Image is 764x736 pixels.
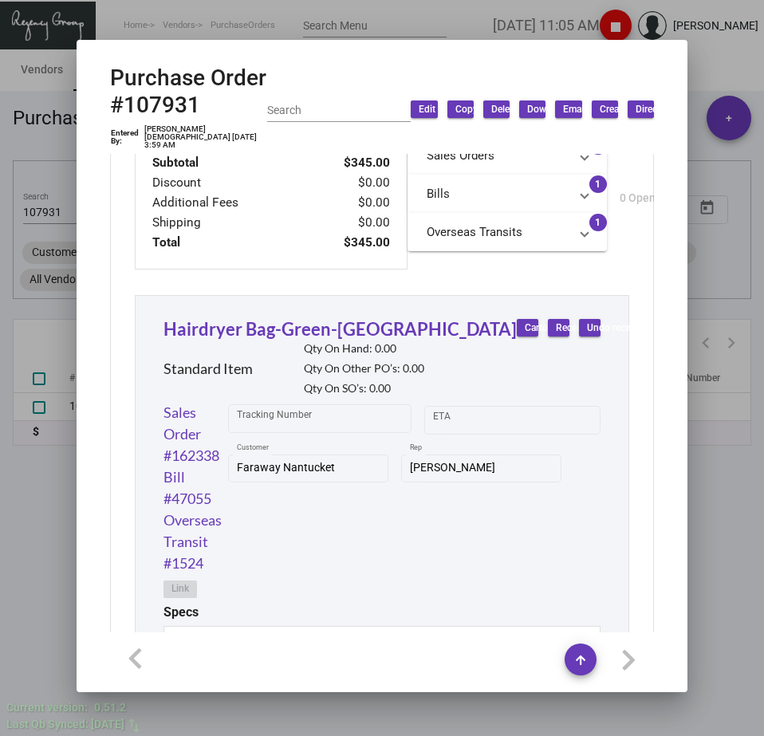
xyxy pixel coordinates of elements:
[110,124,144,150] td: Entered By:
[152,193,306,213] td: Additional Fees
[304,382,424,396] h2: Qty On SO’s: 0.00
[163,402,228,466] a: Sales Order #162338
[163,360,253,378] h2: Standard Item
[306,153,391,173] td: $345.00
[295,626,416,654] th: Value
[587,321,668,335] span: Undo receive (150)
[306,173,391,193] td: $0.00
[415,626,486,654] th: Permanent
[447,100,474,118] button: Copy
[579,319,601,337] button: Undo receive (150)
[306,233,391,253] td: $345.00
[620,191,722,204] span: 0 Opened Estimates
[144,124,268,150] td: [PERSON_NAME][DEMOGRAPHIC_DATA] [DATE] 3:59 AM
[306,213,391,233] td: $0.00
[592,100,618,118] button: Create Bill
[519,100,545,118] button: Download
[427,185,569,203] mat-panel-title: Bills
[483,100,510,118] button: Delete
[408,175,607,213] mat-expansion-panel-header: Bills
[636,103,681,116] span: Direct ship
[152,173,306,193] td: Discount
[152,233,306,253] td: Total
[152,153,306,173] td: Subtotal
[427,223,569,242] mat-panel-title: Overseas Transits
[628,100,654,118] button: Direct ship
[525,321,570,335] span: Cartons
[427,147,569,165] mat-panel-title: Sales Orders
[306,193,391,213] td: $0.00
[163,581,197,598] button: Link
[556,321,589,335] span: Receive
[171,582,189,596] span: Link
[94,699,126,716] div: 0.51.2
[517,319,538,337] button: Cartons(1)
[163,510,228,574] a: Overseas Transit #1524
[548,319,569,337] button: Receive
[563,103,586,116] span: Email
[110,65,267,118] h2: Purchase Order #107931
[408,136,607,175] mat-expansion-panel-header: Sales Orders
[555,100,581,118] button: Email
[455,103,478,116] span: Copy
[163,318,517,340] a: Hairdryer Bag-Green-[GEOGRAPHIC_DATA]
[152,213,306,233] td: Shipping
[491,103,518,116] span: Delete
[163,626,294,654] th: Spec
[304,342,424,356] h2: Qty On Hand: 0.00
[408,213,607,251] mat-expansion-panel-header: Overseas Transits
[304,362,424,376] h2: Qty On Other PO’s: 0.00
[527,103,570,116] span: Download
[6,716,124,733] div: Last Qb Synced: [DATE]
[163,466,228,510] a: Bill #47055
[419,103,435,116] span: Edit
[6,699,88,716] div: Current version:
[600,103,643,116] span: Create Bill
[433,414,482,427] input: Start date
[496,414,573,427] input: End date
[411,100,437,118] button: Edit
[607,183,734,212] button: 0 Opened Estimates
[163,604,199,620] h2: Specs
